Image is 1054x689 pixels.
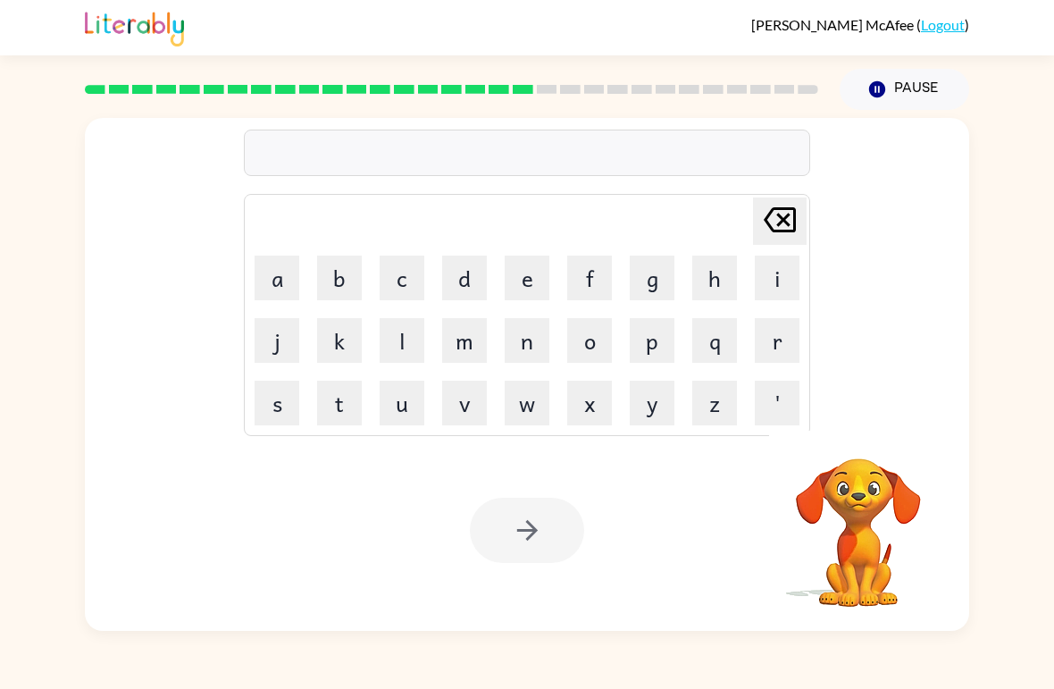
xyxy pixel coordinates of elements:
[442,318,487,363] button: m
[380,256,424,300] button: c
[751,16,969,33] div: ( )
[255,381,299,425] button: s
[921,16,965,33] a: Logout
[505,318,549,363] button: n
[630,318,674,363] button: p
[317,381,362,425] button: t
[442,381,487,425] button: v
[692,318,737,363] button: q
[630,256,674,300] button: g
[380,381,424,425] button: u
[769,431,948,609] video: Your browser must support playing .mp4 files to use Literably. Please try using another browser.
[840,69,969,110] button: Pause
[505,381,549,425] button: w
[380,318,424,363] button: l
[317,318,362,363] button: k
[567,318,612,363] button: o
[255,256,299,300] button: a
[692,256,737,300] button: h
[630,381,674,425] button: y
[755,256,799,300] button: i
[751,16,916,33] span: [PERSON_NAME] McAfee
[567,381,612,425] button: x
[442,256,487,300] button: d
[255,318,299,363] button: j
[85,7,184,46] img: Literably
[755,318,799,363] button: r
[317,256,362,300] button: b
[755,381,799,425] button: '
[505,256,549,300] button: e
[692,381,737,425] button: z
[567,256,612,300] button: f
